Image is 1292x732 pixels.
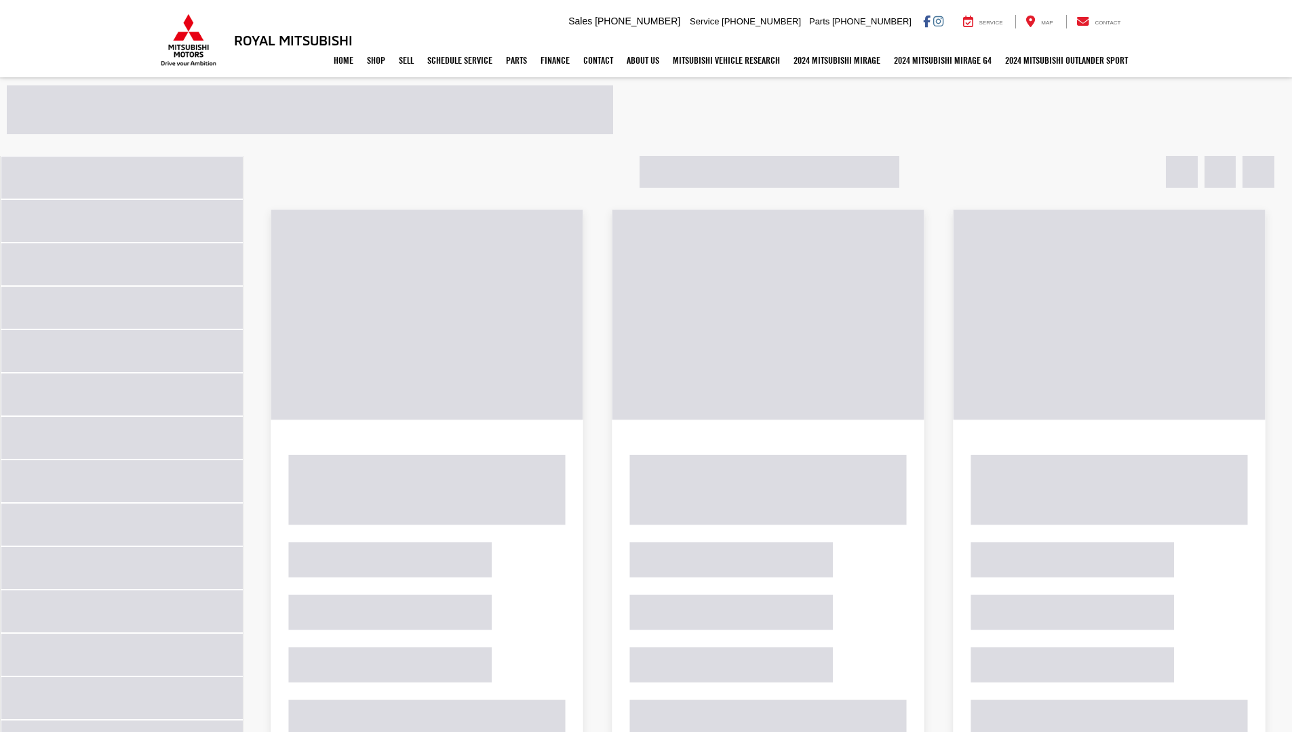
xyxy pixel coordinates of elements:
[420,43,499,77] a: Schedule Service: Opens in a new tab
[690,16,719,26] span: Service
[953,15,1013,28] a: Service
[722,16,801,26] span: [PHONE_NUMBER]
[392,43,420,77] a: Sell
[809,16,829,26] span: Parts
[1066,15,1131,28] a: Contact
[158,14,219,66] img: Mitsubishi
[887,43,998,77] a: 2024 Mitsubishi Mirage G4
[327,43,360,77] a: Home
[534,43,576,77] a: Finance
[998,43,1135,77] a: 2024 Mitsubishi Outlander SPORT
[234,33,353,47] h3: Royal Mitsubishi
[576,43,620,77] a: Contact
[595,16,680,26] span: [PHONE_NUMBER]
[923,16,931,26] a: Facebook: Click to visit our Facebook page
[360,43,392,77] a: Shop
[666,43,787,77] a: Mitsubishi Vehicle Research
[1015,15,1063,28] a: Map
[832,16,912,26] span: [PHONE_NUMBER]
[568,16,592,26] span: Sales
[933,16,943,26] a: Instagram: Click to visit our Instagram page
[1041,20,1053,26] span: Map
[499,43,534,77] a: Parts: Opens in a new tab
[787,43,887,77] a: 2024 Mitsubishi Mirage
[620,43,666,77] a: About Us
[1095,20,1120,26] span: Contact
[979,20,1003,26] span: Service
